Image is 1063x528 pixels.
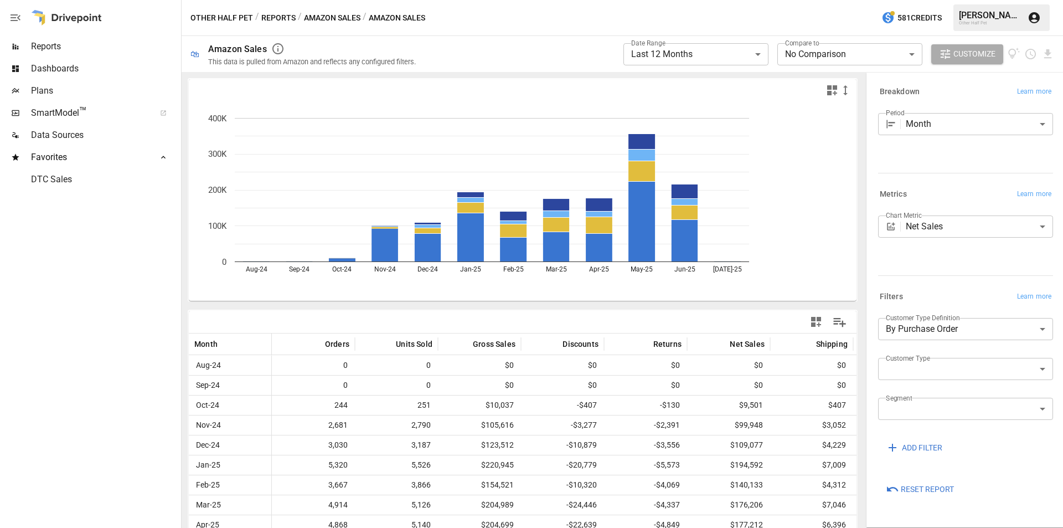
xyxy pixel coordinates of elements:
button: Amazon Sales [304,11,360,25]
span: 5,126 [360,495,432,515]
span: Units Sold [396,339,432,350]
span: 0 [360,376,432,395]
span: Gross Sales [473,339,515,350]
button: 581Credits [877,8,946,28]
button: Other Half Pet [190,11,253,25]
span: Orders [325,339,349,350]
span: $9,501 [693,396,765,415]
span: Shipping [816,339,848,350]
div: 🛍 [190,49,199,59]
div: / [255,11,259,25]
span: Learn more [1017,189,1051,200]
div: Amazon Sales [208,44,267,54]
span: $109,077 [693,435,765,455]
text: Nov-24 [374,265,396,273]
span: $0 [443,376,515,395]
text: 100K [208,221,227,231]
span: 2,790 [360,416,432,435]
span: Discounts [563,339,598,350]
span: Plans [31,84,179,98]
text: Apr-25 [589,265,609,273]
span: -$10,879 [527,435,598,455]
span: 251 [360,396,432,415]
h6: Breakdown [880,86,920,98]
span: Jan-25 [194,455,222,475]
span: Dec-24 [194,435,221,455]
span: Sep-24 [194,376,221,395]
span: -$407 [527,396,598,415]
div: Net Sales [906,216,1053,238]
span: 5,320 [277,455,349,475]
label: Period [886,108,905,117]
text: Dec-24 [417,265,438,273]
span: -$10,320 [527,475,598,495]
span: Net Sales [730,339,765,350]
span: Feb-25 [194,475,221,495]
label: Chart Metric [886,211,922,220]
span: 3,866 [360,475,432,495]
span: ™ [79,105,87,119]
text: Mar-25 [546,265,567,273]
span: 0 [277,356,349,375]
span: $105,616 [443,416,515,435]
span: Returns [653,339,682,350]
text: 0 [222,257,226,267]
button: Schedule report [1024,48,1037,60]
span: $10,037 [443,396,515,415]
span: -$4,069 [610,475,682,495]
span: $0 [443,356,515,375]
svg: A chart. [189,101,848,301]
text: [DATE]-25 [713,265,742,273]
span: 3,667 [277,475,349,495]
span: $204,989 [443,495,515,515]
span: 3,030 [277,435,349,455]
text: 300K [208,150,227,160]
span: -$3,556 [610,435,682,455]
span: Reports [31,40,179,53]
span: Learn more [1017,291,1051,303]
span: $220,945 [443,455,515,475]
span: SmartModel [31,106,148,120]
h6: Filters [880,291,903,303]
span: $140,133 [693,475,765,495]
span: 3,187 [360,435,432,455]
label: Customer Type [886,353,930,363]
span: -$20,779 [527,455,598,475]
span: $4,229 [776,435,848,455]
span: Month [194,339,218,350]
span: $123,512 [443,435,515,455]
span: DTC Sales [31,173,179,186]
span: Data Sources [31,129,179,142]
span: -$130 [610,396,682,415]
span: 5,526 [360,455,432,475]
span: Dashboards [31,62,179,75]
span: 581 Credits [897,11,942,25]
h6: Metrics [880,188,907,201]
span: Nov-24 [194,416,223,435]
div: Month [906,113,1053,135]
div: Other Half Pet [959,20,1021,25]
label: Segment [886,393,912,403]
span: $99,948 [693,416,765,435]
text: Aug-24 [246,265,267,273]
button: Reset Report [878,480,962,500]
span: Aug-24 [194,356,223,375]
span: -$24,446 [527,495,598,515]
span: 2,681 [277,416,349,435]
div: [PERSON_NAME] [959,10,1021,20]
span: Last 12 Months [631,49,693,59]
button: Reports [261,11,296,25]
span: Reset Report [901,483,954,496]
span: 0 [277,376,349,395]
span: ADD FILTER [902,441,942,455]
span: $0 [776,356,848,375]
span: $0 [527,356,598,375]
text: Sep-24 [289,265,309,273]
span: 0 [360,356,432,375]
span: Oct-24 [194,396,221,415]
div: / [363,11,367,25]
text: Jan-25 [460,265,481,273]
span: $194,592 [693,455,765,475]
span: $407 [776,396,848,415]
